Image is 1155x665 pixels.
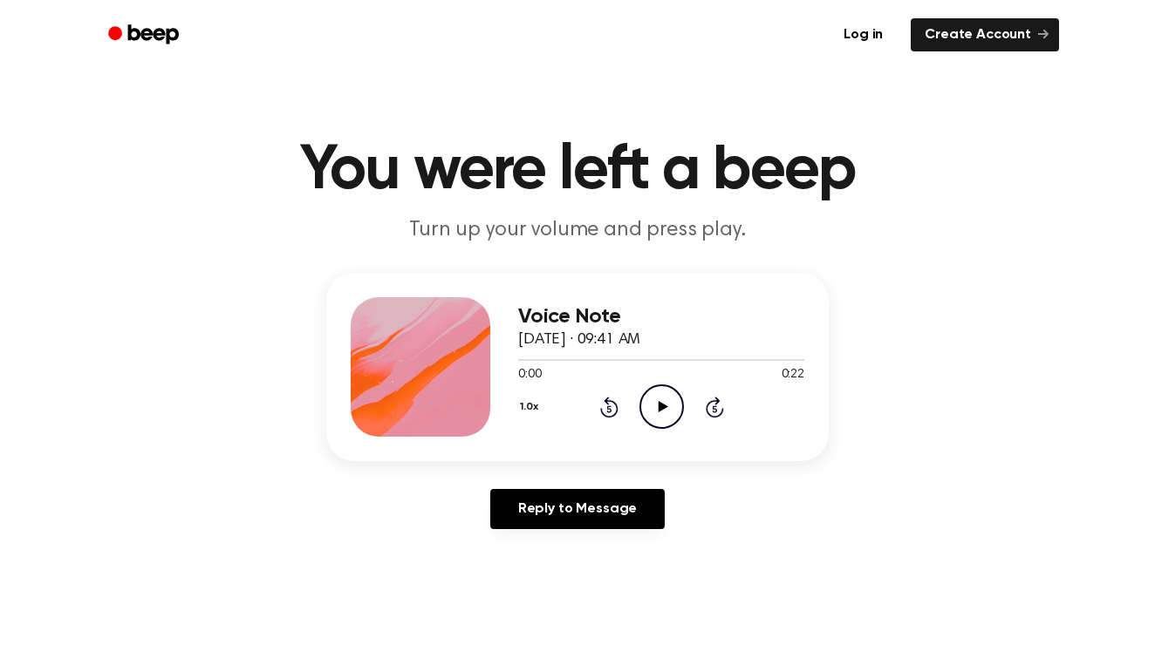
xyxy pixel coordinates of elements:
[826,15,900,55] a: Log in
[131,139,1024,202] h1: You were left a beep
[518,332,640,348] span: [DATE] · 09:41 AM
[243,216,912,245] p: Turn up your volume and press play.
[782,366,804,384] span: 0:22
[96,18,195,52] a: Beep
[518,366,541,384] span: 0:00
[911,18,1059,51] a: Create Account
[518,392,544,422] button: 1.0x
[490,489,665,529] a: Reply to Message
[518,305,804,329] h3: Voice Note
